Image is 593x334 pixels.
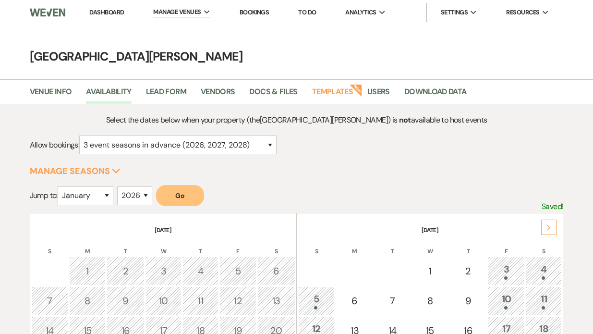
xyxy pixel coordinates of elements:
th: [DATE] [298,214,562,235]
p: Select the dates below when your property (the [GEOGRAPHIC_DATA][PERSON_NAME] ) is available to h... [97,114,497,126]
span: Settings [441,8,468,17]
div: 4 [531,262,557,280]
div: 7 [380,294,405,308]
div: 6 [263,264,290,278]
th: T [182,235,218,256]
a: Dashboard [89,8,124,16]
button: Go [156,185,204,206]
div: 4 [188,264,213,278]
div: 1 [74,264,101,278]
div: 9 [112,294,139,308]
span: Resources [506,8,539,17]
th: T [449,235,487,256]
div: 11 [188,294,213,308]
p: Saved! [542,200,563,213]
th: W [411,235,448,256]
div: 10 [151,294,176,308]
span: Jump to: [30,190,58,200]
div: 3 [151,264,176,278]
div: 5 [225,264,251,278]
div: 2 [112,264,139,278]
div: 9 [455,294,482,308]
button: Manage Seasons [30,167,121,175]
a: Venue Info [30,86,72,104]
a: Templates [312,86,353,104]
th: T [107,235,145,256]
th: [DATE] [31,214,295,235]
div: 11 [531,292,557,309]
div: 8 [74,294,101,308]
th: S [257,235,295,256]
strong: New [349,83,363,97]
div: 3 [493,262,520,280]
a: Lead Form [146,86,186,104]
div: 7 [36,294,63,308]
div: 10 [493,292,520,309]
div: 8 [417,294,443,308]
div: 1 [417,264,443,278]
a: Bookings [240,8,269,16]
span: Allow bookings: [30,140,79,150]
div: 2 [455,264,482,278]
th: W [145,235,182,256]
div: 13 [263,294,290,308]
img: Weven Logo [30,2,65,23]
div: 5 [303,292,330,309]
th: M [336,235,374,256]
th: S [526,235,562,256]
a: Vendors [201,86,235,104]
th: S [31,235,68,256]
th: F [488,235,525,256]
strong: not [399,115,411,125]
a: Download Data [404,86,467,104]
div: 6 [341,294,368,308]
span: Analytics [345,8,376,17]
span: Manage Venues [153,7,201,17]
th: T [375,235,411,256]
a: Availability [86,86,131,104]
div: 12 [225,294,251,308]
a: Docs & Files [249,86,297,104]
th: M [69,235,106,256]
th: F [219,235,256,256]
a: To Do [298,8,316,16]
th: S [298,235,335,256]
a: Users [367,86,390,104]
